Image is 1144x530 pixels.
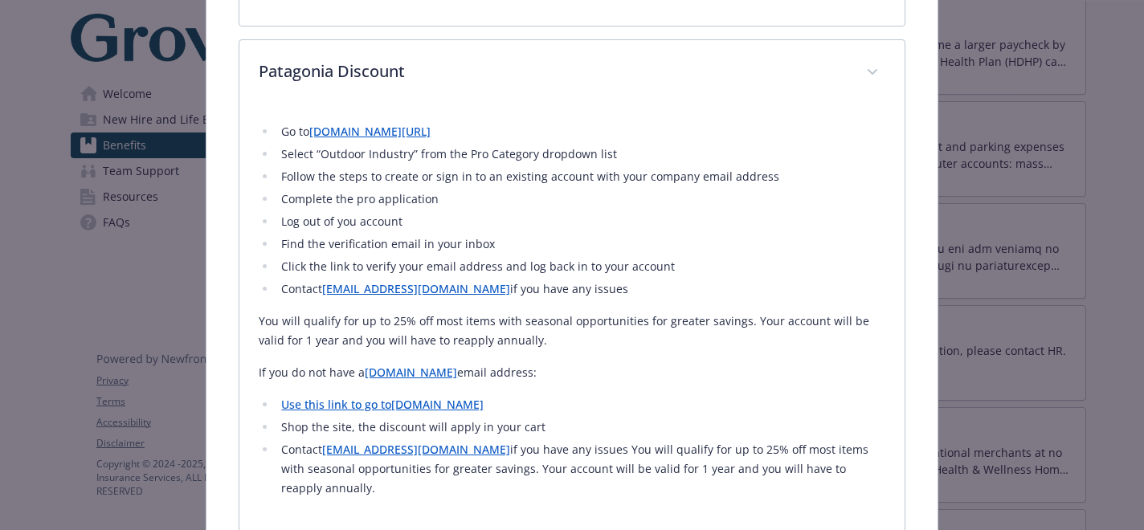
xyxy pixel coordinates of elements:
a: [EMAIL_ADDRESS][DOMAIN_NAME] [322,281,510,296]
li: Contact if you have any issues You will qualify for up to 25% off most items with seasonal opport... [276,440,885,498]
li: Go to [276,122,885,141]
a: [DOMAIN_NAME] [365,365,457,380]
li: Complete the pro application [276,190,885,209]
p: Patagonia Discount [259,59,846,84]
li: Log out of you account [276,212,885,231]
a: [EMAIL_ADDRESS][DOMAIN_NAME] [322,442,510,457]
p: You will qualify for up to 25% off most items with seasonal opportunities for greater savings. Yo... [259,312,885,350]
p: If you do not have a email address: [259,363,885,382]
li: Follow the steps to create or sign in to an existing account with your company email address [276,167,885,186]
li: Find the verification email in your inbox [276,234,885,254]
li: Contact if you have any issues [276,279,885,299]
li: Select “Outdoor Industry” from the Pro Category dropdown list [276,145,885,164]
div: Patagonia Discount [239,40,904,106]
a: [DOMAIN_NAME][URL] [309,124,431,139]
li: Click the link to verify your email address and log back in to your account [276,257,885,276]
li: Shop the site, the discount will apply in your cart [276,418,885,437]
a: [DOMAIN_NAME] [391,397,484,412]
a: Use this link to go to [281,397,391,412]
